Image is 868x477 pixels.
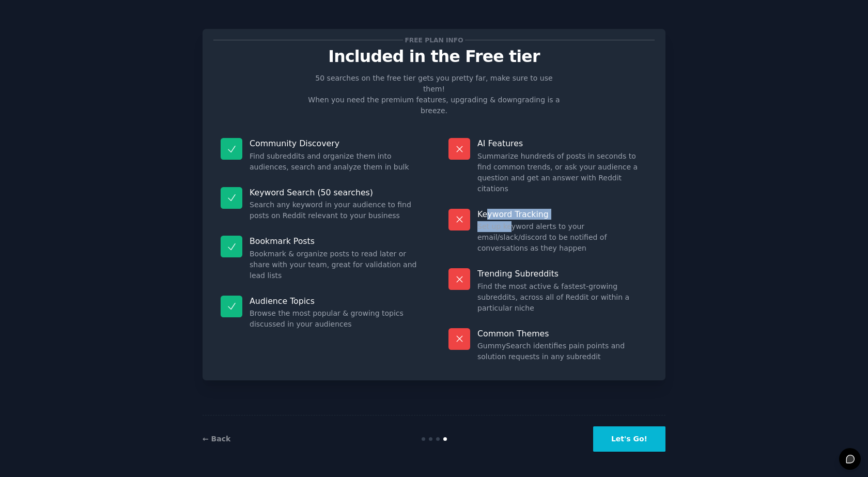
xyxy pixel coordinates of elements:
dd: Find subreddits and organize them into audiences, search and analyze them in bulk [250,151,420,173]
dd: Summarize hundreds of posts in seconds to find common trends, or ask your audience a question and... [477,151,647,194]
button: Let's Go! [593,426,665,452]
p: Community Discovery [250,138,420,149]
dd: Browse the most popular & growing topics discussed in your audiences [250,308,420,330]
dd: GummySearch identifies pain points and solution requests in any subreddit [477,341,647,362]
dd: Search any keyword in your audience to find posts on Reddit relevant to your business [250,199,420,221]
p: Trending Subreddits [477,268,647,279]
a: ← Back [203,435,230,443]
p: Audience Topics [250,296,420,306]
dd: Set up keyword alerts to your email/slack/discord to be notified of conversations as they happen [477,221,647,254]
p: Bookmark Posts [250,236,420,247]
p: Common Themes [477,328,647,339]
p: 50 searches on the free tier gets you pretty far, make sure to use them! When you need the premiu... [304,73,564,116]
p: Keyword Tracking [477,209,647,220]
dd: Find the most active & fastest-growing subreddits, across all of Reddit or within a particular niche [477,281,647,314]
span: Free plan info [403,35,465,45]
p: Keyword Search (50 searches) [250,187,420,198]
dd: Bookmark & organize posts to read later or share with your team, great for validation and lead lists [250,249,420,281]
p: AI Features [477,138,647,149]
p: Included in the Free tier [213,48,655,66]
